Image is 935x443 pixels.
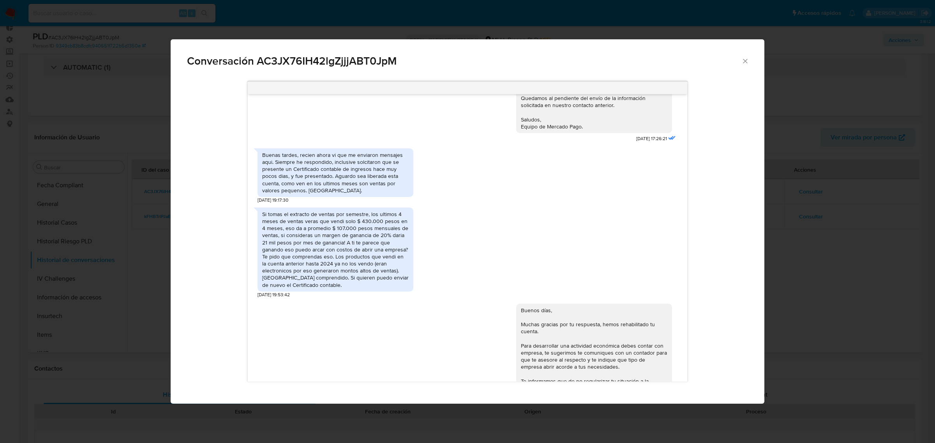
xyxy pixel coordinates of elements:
[258,292,290,298] span: [DATE] 19:53:42
[262,211,409,288] div: Si tomas el extracto de ventas por semestre, los ultimos 4 meses de ventas veras que vendi solo $...
[521,59,667,130] div: Buenas tardes, Te contactamos nuevamente ya que no hemos recibido respuesta de tu parte. Quedamos...
[258,197,288,204] span: [DATE] 19:17:30
[636,135,667,142] span: [DATE] 17:26:21
[741,57,748,64] button: Cerrar
[171,39,764,404] div: Comunicación
[262,151,409,194] div: Buenas tardes, recien ahora vi que me enviaron mensajes aqui. Siempre he respondido, inclusive so...
[521,307,667,413] div: Buenos días, Muchas gracias por tu respuesta, hemos rehabilitado tu cuenta. Para desarrollar una ...
[187,56,741,67] span: Conversación AC3JX76IH42lgZjjjABT0JpM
